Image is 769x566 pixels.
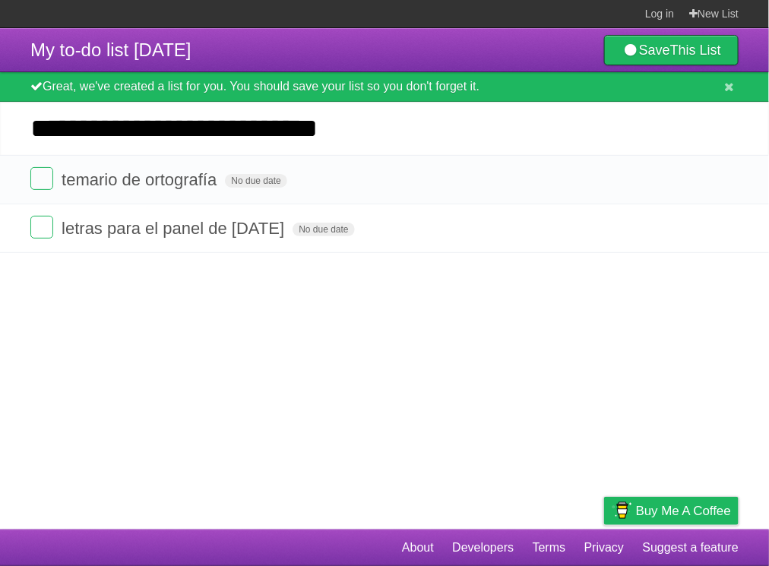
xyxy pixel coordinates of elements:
span: No due date [225,174,286,188]
a: About [402,533,434,562]
img: Buy me a coffee [612,498,632,523]
label: Done [30,216,53,239]
span: Buy me a coffee [636,498,731,524]
span: No due date [293,223,354,236]
span: My to-do list [DATE] [30,40,191,60]
a: Developers [452,533,514,562]
a: SaveThis List [604,35,739,65]
a: Suggest a feature [643,533,739,562]
b: This List [670,43,721,58]
span: letras para el panel de [DATE] [62,219,288,238]
a: Privacy [584,533,624,562]
label: Done [30,167,53,190]
a: Buy me a coffee [604,497,739,525]
a: Terms [533,533,566,562]
span: temario de ortografía [62,170,220,189]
